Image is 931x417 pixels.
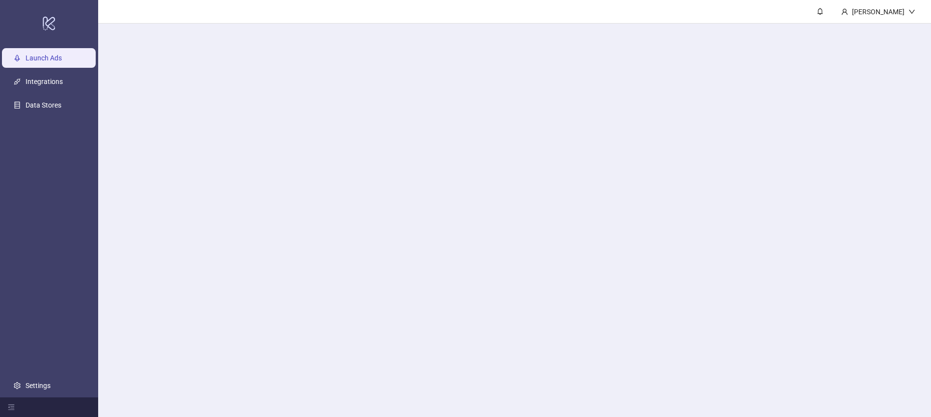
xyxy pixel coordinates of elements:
[26,78,63,85] a: Integrations
[26,382,51,389] a: Settings
[848,6,908,17] div: [PERSON_NAME]
[8,404,15,411] span: menu-fold
[908,8,915,15] span: down
[817,8,824,15] span: bell
[26,101,61,109] a: Data Stores
[26,54,62,62] a: Launch Ads
[841,8,848,15] span: user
